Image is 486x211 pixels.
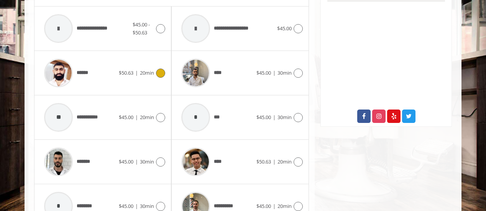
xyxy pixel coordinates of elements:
[273,203,276,209] span: |
[119,203,133,209] span: $45.00
[119,69,133,76] span: $50.63
[140,114,154,121] span: 20min
[140,203,154,209] span: 30min
[135,203,138,209] span: |
[256,69,271,76] span: $45.00
[273,69,276,76] span: |
[135,158,138,165] span: |
[256,203,271,209] span: $45.00
[273,114,276,121] span: |
[277,114,292,121] span: 30min
[277,25,292,32] span: $45.00
[135,69,138,76] span: |
[133,21,150,36] span: $45.00 - $50.63
[119,114,133,121] span: $45.00
[119,158,133,165] span: $45.00
[273,158,276,165] span: |
[277,203,292,209] span: 20min
[140,69,154,76] span: 20min
[256,158,271,165] span: $50.63
[277,158,292,165] span: 20min
[277,69,292,76] span: 30min
[135,114,138,121] span: |
[256,114,271,121] span: $45.00
[140,158,154,165] span: 30min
